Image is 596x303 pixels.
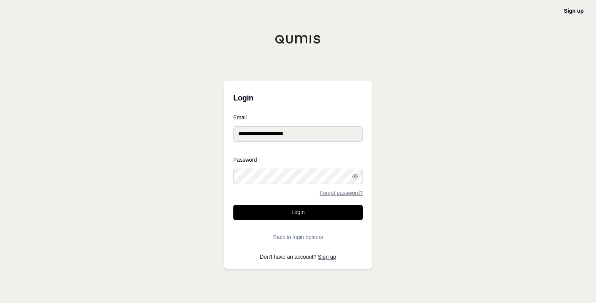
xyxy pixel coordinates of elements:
[233,115,363,120] label: Email
[233,90,363,105] h3: Login
[233,205,363,220] button: Login
[564,8,584,14] a: Sign up
[233,229,363,245] button: Back to login options
[318,254,336,260] a: Sign up
[320,190,363,196] a: Forgot password?
[233,157,363,162] label: Password
[275,35,321,44] img: Qumis
[233,254,363,259] p: Don't have an account?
